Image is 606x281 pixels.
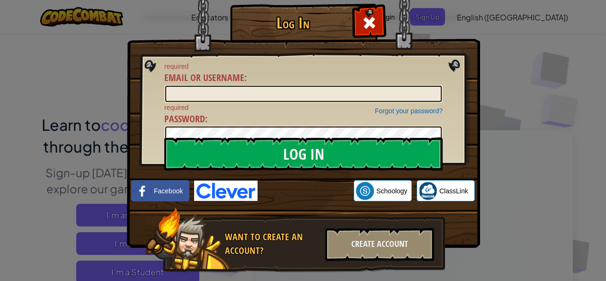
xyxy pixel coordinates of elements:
[154,186,183,196] span: Facebook
[356,182,374,200] img: schoology.png
[164,112,205,125] span: Password
[164,137,443,171] input: Log In
[225,230,320,257] div: Want to create an account?
[164,62,443,71] span: required
[325,228,434,261] div: Create Account
[164,112,207,126] label: :
[439,186,468,196] span: ClassLink
[258,181,354,201] iframe: Sign in with Google Button
[376,186,407,196] span: Schoology
[194,181,258,201] img: clever-logo-blue.png
[164,71,247,85] label: :
[375,107,443,115] a: Forgot your password?
[419,182,437,200] img: classlink-logo-small.png
[232,15,353,31] h1: Log In
[164,71,244,84] span: Email or Username
[164,103,443,112] span: required
[134,182,151,200] img: facebook_small.png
